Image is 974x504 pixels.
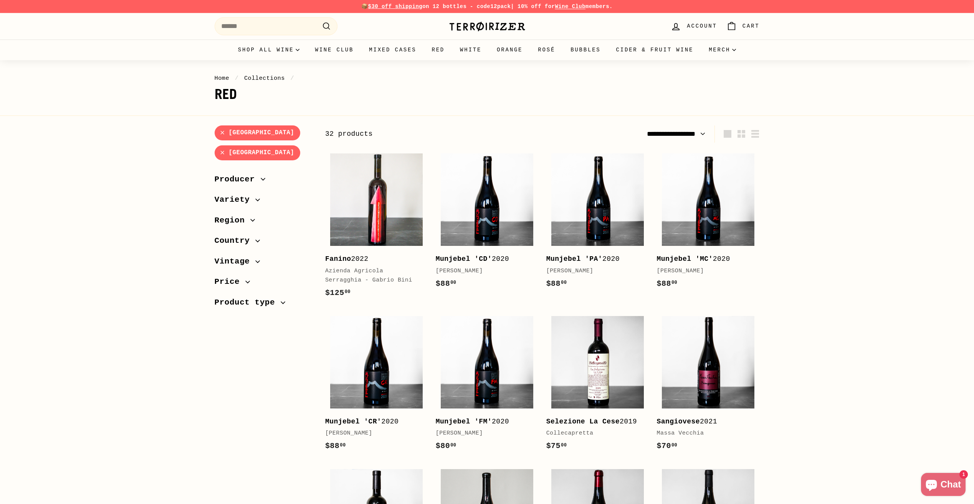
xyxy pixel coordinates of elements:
b: Munjebel 'MC' [657,255,713,263]
sup: 00 [671,443,677,448]
div: 2020 [657,254,752,265]
sup: 00 [450,443,456,448]
strong: 12pack [490,3,511,10]
nav: breadcrumbs [215,74,760,83]
span: Variety [215,193,256,206]
b: Munjebel 'CR' [325,418,381,425]
summary: Merch [701,40,744,60]
span: Producer [215,173,261,186]
a: Munjebel 'PA'2020[PERSON_NAME] [546,148,649,298]
div: [PERSON_NAME] [436,429,531,438]
div: Collecapretta [546,429,642,438]
span: Account [687,22,717,30]
span: Vintage [215,255,256,268]
div: 2020 [436,416,531,427]
a: White [452,40,489,60]
sup: 00 [561,443,567,448]
button: Vintage [215,253,313,274]
div: [PERSON_NAME] [436,267,531,276]
span: Product type [215,296,281,309]
button: Region [215,212,313,233]
a: Munjebel 'CD'2020[PERSON_NAME] [436,148,539,298]
span: $88 [546,279,567,288]
span: / [289,75,296,82]
div: 2020 [325,416,420,427]
a: Account [666,15,721,38]
span: $88 [436,279,456,288]
a: Cider & Fruit Wine [609,40,701,60]
a: Wine Club [307,40,361,60]
sup: 00 [671,280,677,285]
b: Munjebel 'PA' [546,255,602,263]
button: Product type [215,294,313,315]
button: Country [215,232,313,253]
a: Sangiovese2021Massa Vecchia [657,311,760,460]
div: Massa Vecchia [657,429,752,438]
button: Price [215,273,313,294]
a: Collections [244,75,285,82]
span: / [233,75,241,82]
sup: 00 [561,280,567,285]
span: Price [215,275,246,288]
button: Variety [215,191,313,212]
b: Munjebel 'FM' [436,418,492,425]
a: Mixed Cases [361,40,424,60]
a: Bubbles [563,40,608,60]
span: $30 off shipping [368,3,423,10]
span: $88 [325,441,346,450]
a: Wine Club [555,3,585,10]
sup: 00 [340,443,346,448]
b: Sangiovese [657,418,700,425]
a: Home [215,75,230,82]
span: $125 [325,288,351,297]
a: Munjebel 'MC'2020[PERSON_NAME] [657,148,760,298]
div: 2020 [546,254,642,265]
h1: Red [215,87,760,102]
a: Selezione La Cese2019Collecapretta [546,311,649,460]
div: Primary [199,40,775,60]
span: $80 [436,441,456,450]
div: [PERSON_NAME] [546,267,642,276]
div: 2022 [325,254,420,265]
button: Producer [215,171,313,192]
span: $75 [546,441,567,450]
div: [PERSON_NAME] [325,429,420,438]
a: Orange [489,40,530,60]
a: Cart [722,15,764,38]
b: Munjebel 'CD' [436,255,492,263]
sup: 00 [345,289,351,295]
a: Fanino2022Azienda Agricola Serragghia - Gabrio Bini [325,148,428,307]
span: Cart [742,22,760,30]
div: Azienda Agricola Serragghia - Gabrio Bini [325,267,420,285]
a: Munjebel 'CR'2020[PERSON_NAME] [325,311,428,460]
b: Fanino [325,255,351,263]
a: [GEOGRAPHIC_DATA] [215,145,301,160]
span: $70 [657,441,678,450]
inbox-online-store-chat: Shopify online store chat [919,473,968,498]
p: 📦 on 12 bottles - code | 10% off for members. [215,2,760,11]
div: [PERSON_NAME] [657,267,752,276]
div: 2019 [546,416,642,427]
div: 2021 [657,416,752,427]
a: [GEOGRAPHIC_DATA] [215,125,301,140]
summary: Shop all wine [230,40,308,60]
div: 2020 [436,254,531,265]
span: Country [215,234,256,247]
a: Rosé [530,40,563,60]
span: Region [215,214,251,227]
sup: 00 [450,280,456,285]
b: Selezione La Cese [546,418,620,425]
a: Red [424,40,452,60]
div: 32 products [325,128,542,140]
span: $88 [657,279,678,288]
a: Munjebel 'FM'2020[PERSON_NAME] [436,311,539,460]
